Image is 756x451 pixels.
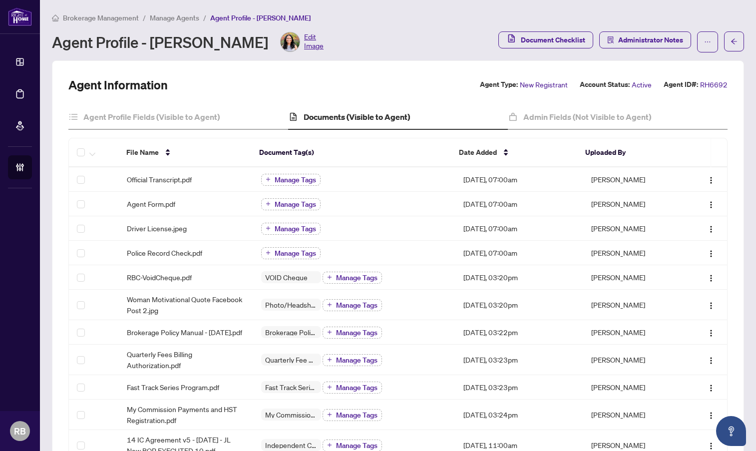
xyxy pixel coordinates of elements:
button: Logo [703,245,719,261]
button: Manage Tags [261,174,321,186]
span: Active [632,79,652,90]
span: RH6692 [700,79,728,90]
label: Agent ID#: [664,79,698,90]
button: Logo [703,379,719,395]
button: Logo [703,324,719,340]
button: Manage Tags [323,299,382,311]
img: logo [8,7,32,26]
span: Brokerage Policy Manual [261,329,321,336]
span: RB [14,424,26,438]
button: Document Checklist [498,31,593,48]
span: Manage Tags [336,329,378,336]
img: Logo [707,442,715,450]
span: Manage Agents [150,13,199,22]
td: [PERSON_NAME] [583,320,684,345]
span: Brokerage Management [63,13,139,22]
span: plus [327,385,332,390]
span: Manage Tags [336,442,378,449]
span: Fast Track Series Program.pdf [127,382,219,393]
button: Manage Tags [261,198,321,210]
span: Administrator Notes [618,32,683,48]
button: Manage Tags [323,382,382,394]
span: plus [266,250,271,255]
span: ellipsis [704,38,711,45]
td: [PERSON_NAME] [583,167,684,192]
td: [DATE], 03:23pm [455,375,583,400]
td: [PERSON_NAME] [583,192,684,216]
span: arrow-left [731,38,738,45]
td: [PERSON_NAME] [583,290,684,320]
td: [PERSON_NAME] [583,375,684,400]
span: Manage Tags [336,384,378,391]
span: Manage Tags [275,225,316,232]
img: Logo [707,225,715,233]
td: [DATE], 03:23pm [455,345,583,375]
span: Manage Tags [275,250,316,257]
span: Quarterly Fees Billing Authorization.pdf [127,349,246,371]
img: Profile Icon [281,32,300,51]
h2: Agent Information [68,77,168,93]
button: Manage Tags [323,409,382,421]
button: Logo [703,171,719,187]
span: plus [327,357,332,362]
img: Logo [707,201,715,209]
span: Agent Form.pdf [127,198,175,209]
li: / [143,12,146,23]
td: [DATE], 03:24pm [455,400,583,430]
span: Date Added [459,147,497,158]
span: RBC-VoidCheque.pdf [127,272,192,283]
span: Manage Tags [336,302,378,309]
span: plus [327,330,332,335]
td: [DATE], 03:20pm [455,265,583,290]
button: Administrator Notes [599,31,691,48]
span: Manage Tags [336,357,378,364]
span: My Commission Payments & HST Registration [261,411,321,418]
span: Manage Tags [275,201,316,208]
label: Account Status: [580,79,630,90]
div: Agent Profile - [PERSON_NAME] [52,32,324,52]
td: [DATE], 03:22pm [455,320,583,345]
span: Police Record Check.pdf [127,247,202,258]
img: Logo [707,250,715,258]
span: plus [266,177,271,182]
span: Independent Contractor Agreement [261,442,321,449]
td: [DATE], 07:00am [455,167,583,192]
button: Logo [703,297,719,313]
th: File Name [118,138,251,167]
h4: Documents (Visible to Agent) [304,111,410,123]
span: plus [327,412,332,417]
span: home [52,14,59,21]
button: Manage Tags [261,223,321,235]
span: Edit Image [304,32,324,52]
button: Logo [703,220,719,236]
img: Logo [707,357,715,365]
button: Logo [703,352,719,368]
td: [PERSON_NAME] [583,241,684,265]
span: Photo/Headshot [261,301,321,308]
span: plus [327,275,332,280]
span: Brokerage Policy Manual - [DATE].pdf [127,327,242,338]
button: Manage Tags [323,272,382,284]
span: Quarterly Fee Auto-Debit Authorization [261,356,321,363]
span: Document Checklist [521,32,585,48]
span: VOID Cheque [261,274,312,281]
td: [DATE], 07:00am [455,192,583,216]
img: Logo [707,176,715,184]
span: Manage Tags [336,274,378,281]
span: Driver License.jpeg [127,223,187,234]
span: plus [327,443,332,448]
span: New Registrant [520,79,568,90]
button: Logo [703,196,719,212]
td: [DATE], 07:00am [455,216,583,241]
td: [PERSON_NAME] [583,265,684,290]
img: Logo [707,274,715,282]
span: Agent Profile - [PERSON_NAME] [210,13,311,22]
label: Agent Type: [480,79,518,90]
span: Official Transcript.pdf [127,174,192,185]
td: [DATE], 03:20pm [455,290,583,320]
span: File Name [126,147,159,158]
span: My Commission Payments and HST Registration.pdf [127,404,246,426]
button: Manage Tags [323,354,382,366]
img: Logo [707,302,715,310]
span: Manage Tags [336,412,378,419]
